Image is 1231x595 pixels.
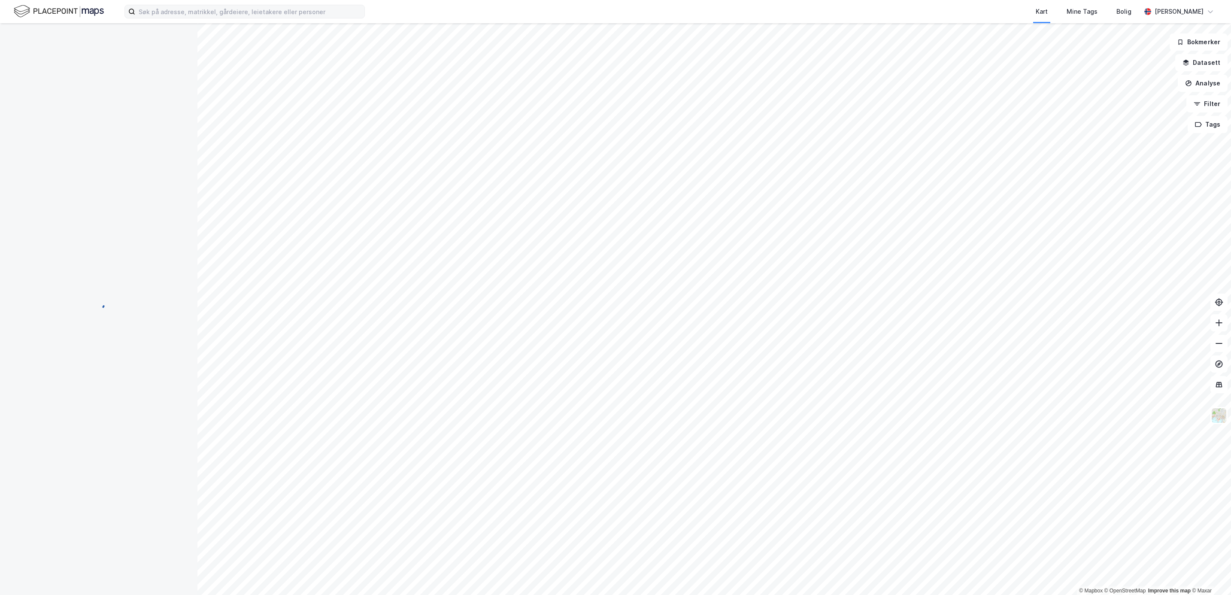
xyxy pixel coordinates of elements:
[1188,554,1231,595] div: Kontrollprogram for chat
[1188,554,1231,595] iframe: Chat Widget
[1067,6,1098,17] div: Mine Tags
[1104,588,1146,594] a: OpenStreetMap
[92,297,106,311] img: spinner.a6d8c91a73a9ac5275cf975e30b51cfb.svg
[1188,116,1228,133] button: Tags
[1186,95,1228,112] button: Filter
[1116,6,1131,17] div: Bolig
[14,4,104,19] img: logo.f888ab2527a4732fd821a326f86c7f29.svg
[1036,6,1048,17] div: Kart
[1211,407,1227,424] img: Z
[1155,6,1204,17] div: [PERSON_NAME]
[1148,588,1191,594] a: Improve this map
[1079,588,1103,594] a: Mapbox
[135,5,364,18] input: Søk på adresse, matrikkel, gårdeiere, leietakere eller personer
[1175,54,1228,71] button: Datasett
[1178,75,1228,92] button: Analyse
[1170,33,1228,51] button: Bokmerker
